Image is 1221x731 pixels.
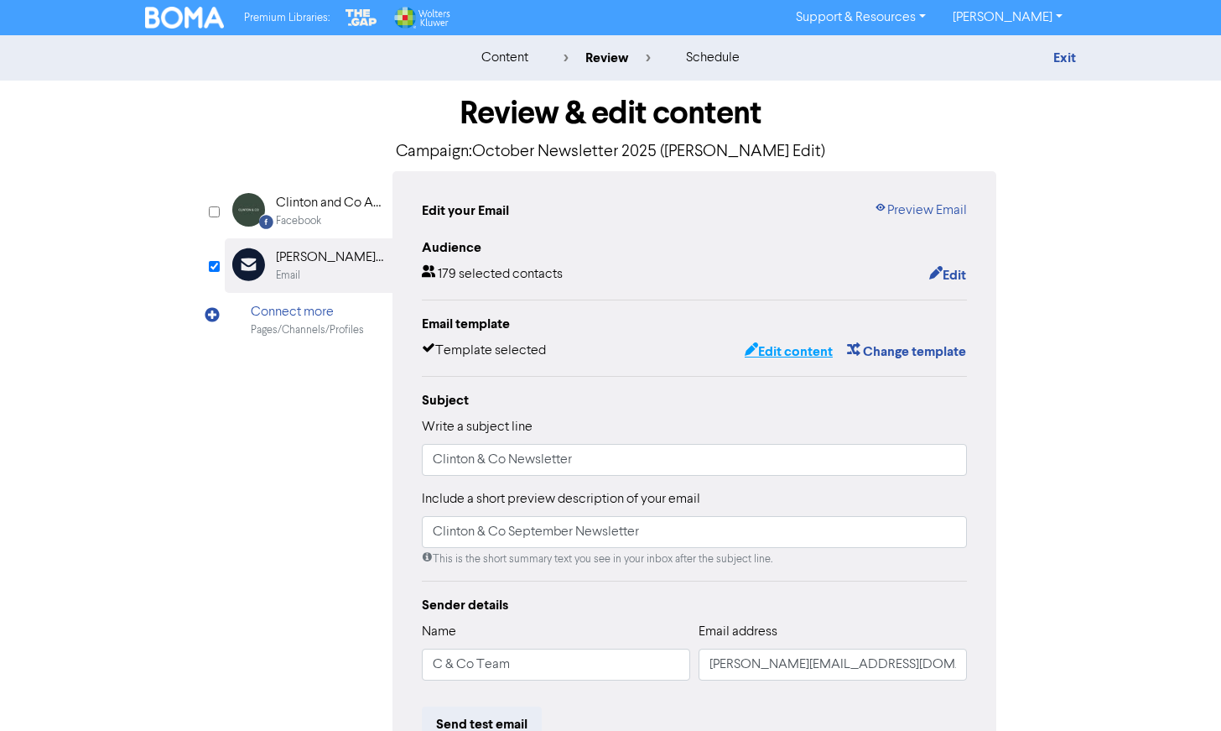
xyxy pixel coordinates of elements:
[276,268,300,284] div: Email
[686,48,740,68] div: schedule
[422,201,509,221] div: Edit your Email
[699,622,777,642] label: Email address
[422,238,967,258] div: Audience
[422,390,967,410] div: Subject
[1137,650,1221,731] iframe: Chat Widget
[392,7,449,29] img: Wolters Kluwer
[244,13,330,23] span: Premium Libraries:
[846,341,967,363] button: Change template
[422,341,546,363] div: Template selected
[1053,50,1076,66] a: Exit
[276,248,383,268] div: [PERSON_NAME] & C & Co Team
[343,7,380,29] img: The Gap
[939,4,1076,31] a: [PERSON_NAME]
[564,48,651,68] div: review
[225,184,392,238] div: Facebook Clinton and Co AccountingFacebook
[225,94,996,133] h1: Review & edit content
[251,302,364,322] div: Connect more
[225,139,996,164] p: Campaign: October Newsletter 2025 ([PERSON_NAME] Edit)
[782,4,939,31] a: Support & Resources
[225,293,392,347] div: Connect morePages/Channels/Profiles
[422,314,967,334] div: Email template
[422,417,533,437] label: Write a subject line
[422,489,700,509] label: Include a short preview description of your email
[928,264,967,286] button: Edit
[276,193,383,213] div: Clinton and Co Accounting
[422,595,967,615] div: Sender details
[251,322,364,338] div: Pages/Channels/Profiles
[422,622,456,642] label: Name
[744,341,834,363] button: Edit content
[276,213,321,229] div: Facebook
[481,48,528,68] div: content
[232,193,265,227] img: Facebook
[874,201,967,221] a: Preview Email
[422,264,563,286] div: 179 selected contacts
[422,551,967,567] div: This is the short summary text you see in your inbox after the subject line.
[145,7,224,29] img: BOMA Logo
[225,238,392,293] div: [PERSON_NAME] & C & Co TeamEmail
